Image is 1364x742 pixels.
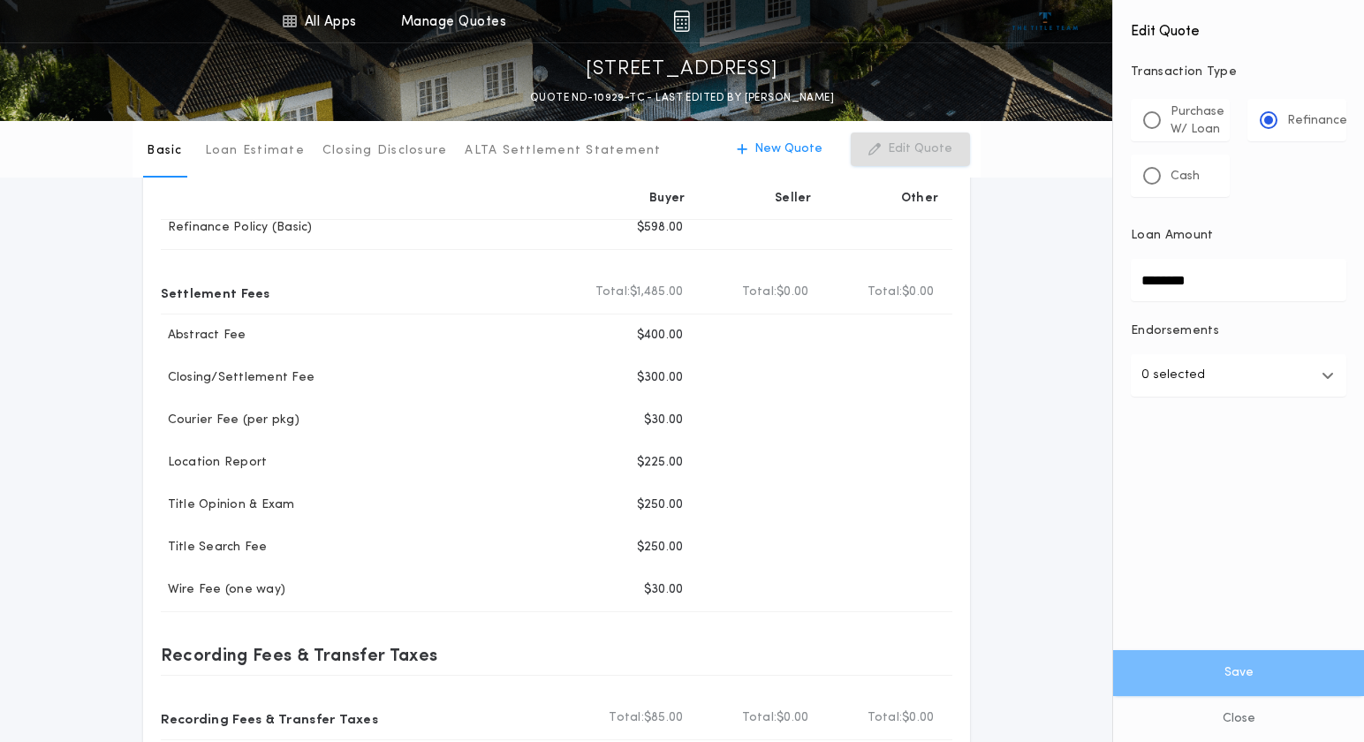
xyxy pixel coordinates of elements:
[637,219,684,237] p: $598.00
[673,11,690,32] img: img
[637,496,684,514] p: $250.00
[630,284,683,301] span: $1,485.00
[161,219,313,237] p: Refinance Policy (Basic)
[777,709,808,727] span: $0.00
[205,142,305,160] p: Loan Estimate
[851,132,970,166] button: Edit Quote
[161,454,268,472] p: Location Report
[322,142,448,160] p: Closing Disclosure
[1131,259,1346,301] input: Loan Amount
[742,284,777,301] b: Total:
[637,327,684,344] p: $400.00
[742,709,777,727] b: Total:
[637,369,684,387] p: $300.00
[609,709,644,727] b: Total:
[902,284,934,301] span: $0.00
[161,278,270,307] p: Settlement Fees
[637,454,684,472] p: $225.00
[900,190,937,208] p: Other
[161,704,379,732] p: Recording Fees & Transfer Taxes
[1113,696,1364,742] button: Close
[888,140,952,158] p: Edit Quote
[644,412,684,429] p: $30.00
[775,190,812,208] p: Seller
[1171,168,1200,185] p: Cash
[161,369,315,387] p: Closing/Settlement Fee
[1131,354,1346,397] button: 0 selected
[147,142,182,160] p: Basic
[1131,11,1346,42] h4: Edit Quote
[465,142,661,160] p: ALTA Settlement Statement
[1141,365,1205,386] p: 0 selected
[1131,322,1346,340] p: Endorsements
[161,581,286,599] p: Wire Fee (one way)
[868,709,903,727] b: Total:
[902,709,934,727] span: $0.00
[1113,650,1364,696] button: Save
[595,284,631,301] b: Total:
[161,640,438,669] p: Recording Fees & Transfer Taxes
[161,327,246,344] p: Abstract Fee
[754,140,822,158] p: New Quote
[649,190,685,208] p: Buyer
[161,539,268,556] p: Title Search Fee
[868,284,903,301] b: Total:
[161,496,295,514] p: Title Opinion & Exam
[1131,64,1346,81] p: Transaction Type
[586,56,778,84] p: [STREET_ADDRESS]
[644,709,684,727] span: $85.00
[161,412,299,429] p: Courier Fee (per pkg)
[530,89,834,107] p: QUOTE ND-10929-TC - LAST EDITED BY [PERSON_NAME]
[1012,12,1079,30] img: vs-icon
[644,581,684,599] p: $30.00
[1171,103,1224,139] p: Purchase W/ Loan
[1131,227,1214,245] p: Loan Amount
[719,132,840,166] button: New Quote
[637,539,684,556] p: $250.00
[1287,112,1347,130] p: Refinance
[777,284,808,301] span: $0.00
